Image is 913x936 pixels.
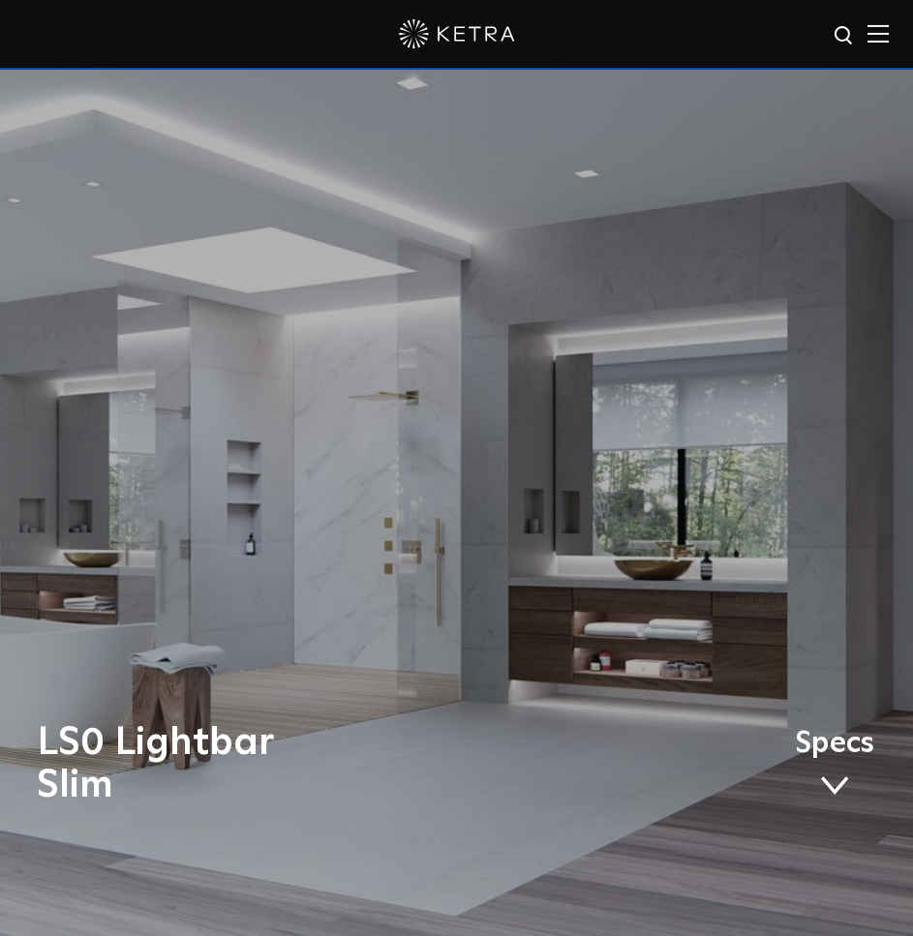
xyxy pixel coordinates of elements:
img: ketra-logo-2019-white [399,19,515,48]
img: search icon [833,24,857,48]
a: Specs [795,732,874,801]
h1: LS0 Lightbar Slim [37,721,584,806]
span: Specs [795,732,874,757]
img: Hamburger%20Nav.svg [867,24,889,43]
